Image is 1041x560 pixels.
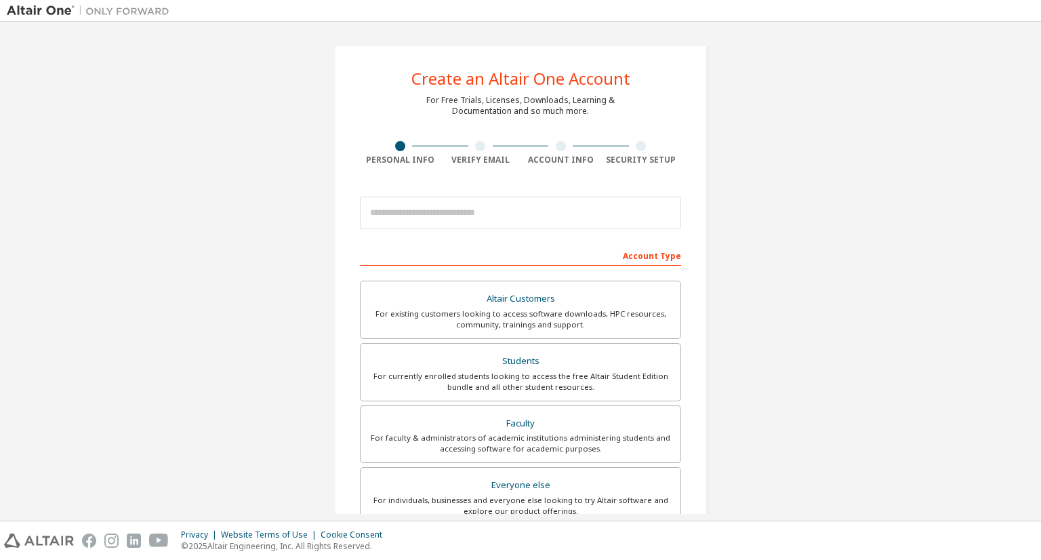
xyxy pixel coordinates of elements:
[149,534,169,548] img: youtube.svg
[7,4,176,18] img: Altair One
[369,495,672,517] div: For individuals, businesses and everyone else looking to try Altair software and explore our prod...
[369,476,672,495] div: Everyone else
[369,352,672,371] div: Students
[360,244,681,266] div: Account Type
[369,371,672,393] div: For currently enrolled students looking to access the free Altair Student Edition bundle and all ...
[4,534,74,548] img: altair_logo.svg
[321,529,390,540] div: Cookie Consent
[127,534,141,548] img: linkedin.svg
[369,433,672,454] div: For faculty & administrators of academic institutions administering students and accessing softwa...
[411,71,630,87] div: Create an Altair One Account
[221,529,321,540] div: Website Terms of Use
[520,155,601,165] div: Account Info
[82,534,96,548] img: facebook.svg
[426,95,615,117] div: For Free Trials, Licenses, Downloads, Learning & Documentation and so much more.
[104,534,119,548] img: instagram.svg
[181,529,221,540] div: Privacy
[181,540,390,552] p: © 2025 Altair Engineering, Inc. All Rights Reserved.
[360,155,441,165] div: Personal Info
[441,155,521,165] div: Verify Email
[369,414,672,433] div: Faculty
[369,289,672,308] div: Altair Customers
[601,155,682,165] div: Security Setup
[369,308,672,330] div: For existing customers looking to access software downloads, HPC resources, community, trainings ...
